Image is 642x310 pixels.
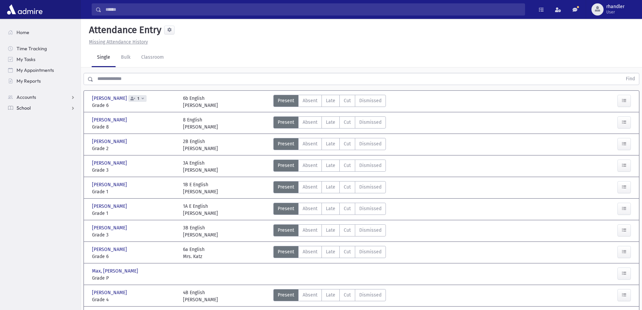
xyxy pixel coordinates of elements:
a: School [3,103,81,113]
span: Grade 6 [92,102,176,109]
span: Dismissed [359,227,381,234]
span: Late [326,291,335,299]
span: [PERSON_NAME] [92,224,128,231]
span: [PERSON_NAME] [92,138,128,145]
span: Present [278,162,294,169]
div: AttTypes [273,289,386,303]
div: 4B English [PERSON_NAME] [183,289,218,303]
a: My Tasks [3,54,81,65]
span: [PERSON_NAME] [92,181,128,188]
span: Grade 2 [92,145,176,152]
span: Dismissed [359,162,381,169]
a: Single [92,48,116,67]
a: Classroom [136,48,169,67]
div: AttTypes [273,116,386,131]
span: Present [278,119,294,126]
span: Dismissed [359,205,381,212]
span: Grade 3 [92,231,176,238]
div: AttTypes [273,246,386,260]
span: My Appointments [17,67,54,73]
div: AttTypes [273,160,386,174]
span: Dismissed [359,184,381,191]
a: Time Tracking [3,43,81,54]
span: Grade 1 [92,188,176,195]
div: 6a English Mrs. Katz [183,246,205,260]
span: Grade 3 [92,167,176,174]
img: AdmirePro [5,3,44,16]
div: AttTypes [273,224,386,238]
span: Max, [PERSON_NAME] [92,267,140,275]
span: Absent [303,248,317,255]
span: Absent [303,184,317,191]
span: Cut [344,205,351,212]
a: Accounts [3,92,81,103]
span: Cut [344,97,351,104]
span: Absent [303,119,317,126]
div: AttTypes [273,138,386,152]
span: My Tasks [17,56,35,62]
span: Absent [303,162,317,169]
span: Grade 4 [92,296,176,303]
a: Home [3,27,81,38]
span: Cut [344,291,351,299]
span: Late [326,162,335,169]
span: Cut [344,227,351,234]
span: Late [326,97,335,104]
span: My Reports [17,78,41,84]
a: Bulk [116,48,136,67]
span: [PERSON_NAME] [92,246,128,253]
div: 2B English [PERSON_NAME] [183,138,218,152]
button: Find [622,73,639,85]
span: Cut [344,248,351,255]
span: Time Tracking [17,46,47,52]
a: Missing Attendance History [86,39,148,45]
span: [PERSON_NAME] [92,95,128,102]
span: Dismissed [359,291,381,299]
u: Missing Attendance History [89,39,148,45]
div: AttTypes [273,181,386,195]
span: 1 [136,96,141,101]
span: Late [326,205,335,212]
span: Present [278,205,294,212]
div: 3B English [PERSON_NAME] [183,224,218,238]
span: Accounts [17,94,36,100]
span: School [17,105,31,111]
h5: Attendance Entry [86,24,161,36]
span: Grade 6 [92,253,176,260]
span: [PERSON_NAME] [92,116,128,123]
span: Cut [344,140,351,147]
span: Present [278,248,294,255]
div: AttTypes [273,95,386,109]
span: Late [326,248,335,255]
span: Present [278,291,294,299]
span: Late [326,227,335,234]
div: 8 English [PERSON_NAME] [183,116,218,131]
div: 3A English [PERSON_NAME] [183,160,218,174]
div: 1A E English [PERSON_NAME] [183,203,218,217]
span: Grade P [92,275,176,282]
input: Search [101,3,525,16]
span: Absent [303,97,317,104]
a: My Appointments [3,65,81,76]
span: Present [278,97,294,104]
span: Dismissed [359,248,381,255]
span: Dismissed [359,119,381,126]
span: Absent [303,291,317,299]
a: My Reports [3,76,81,86]
span: [PERSON_NAME] [92,289,128,296]
span: Late [326,140,335,147]
span: Home [17,29,29,35]
span: [PERSON_NAME] [92,203,128,210]
span: Present [278,227,294,234]
span: Cut [344,184,351,191]
span: [PERSON_NAME] [92,160,128,167]
span: Cut [344,119,351,126]
span: rhandler [606,4,624,9]
span: Absent [303,205,317,212]
span: User [606,9,624,15]
span: Cut [344,162,351,169]
span: Present [278,140,294,147]
span: Dismissed [359,140,381,147]
div: 1B E English [PERSON_NAME] [183,181,218,195]
div: AttTypes [273,203,386,217]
